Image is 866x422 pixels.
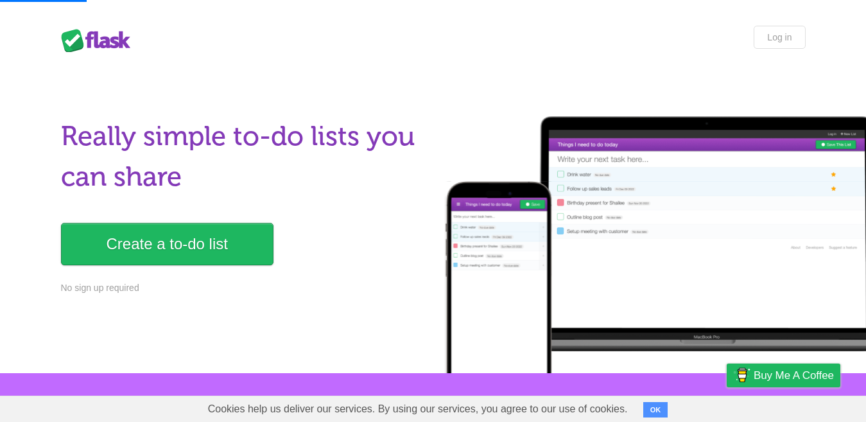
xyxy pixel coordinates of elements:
div: Flask Lists [61,29,138,52]
button: OK [643,402,668,418]
p: No sign up required [61,281,426,295]
img: Buy me a coffee [733,364,750,386]
span: Cookies help us deliver our services. By using our services, you agree to our use of cookies. [195,396,641,422]
a: Log in [754,26,805,49]
a: Create a to-do list [61,223,273,265]
span: Buy me a coffee [754,364,834,387]
h1: Really simple to-do lists you can share [61,116,426,197]
a: Buy me a coffee [727,364,840,387]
